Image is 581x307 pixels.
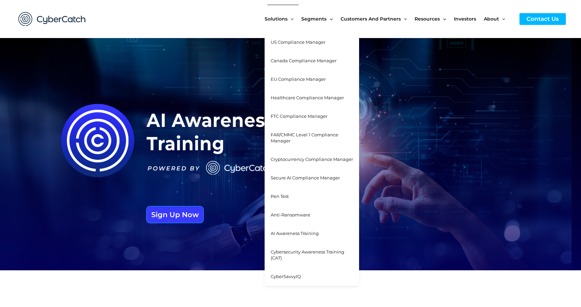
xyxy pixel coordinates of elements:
span: Investors [454,5,476,33]
a: US Compliance Manager [265,33,359,52]
span: About [484,5,499,33]
span: Menu Toggle [401,5,407,33]
a: FAR/CMMC Level 1 Compliance Manager [265,126,359,150]
a: Cybersecurity Awareness Training (CAT) [265,243,359,268]
span: Secure AI Compliance Manager [271,175,340,180]
a: CyberSavvyIQ [265,267,359,286]
span: Pen Test [271,194,289,199]
span: FTC Compliance Manager [271,113,327,119]
a: Anti-Ransomware [265,206,359,224]
a: Investors [454,5,484,33]
span: Customers and Partners [341,5,401,33]
a: Pen Test [265,187,359,206]
a: Cryptocurrency Compliance Manager [265,150,359,169]
a: Contact Us [519,13,566,25]
a: Secure AI Compliance Manager [265,169,359,187]
span: Healthcare Compliance Manager [271,95,344,100]
span: Anti-Ransomware [271,212,310,217]
span: Menu Toggle [287,5,294,33]
a: Sign Up Now [146,206,204,223]
span: US Compliance Manager [271,39,325,45]
span: Sign Up Now [151,211,199,218]
a: EU Compliance Manager [265,70,359,89]
a: Canada Compliance Manager [265,52,359,70]
span: Menu Toggle [440,5,446,33]
span: Menu Toggle [499,5,505,33]
span: Canada Compliance Manager [271,58,337,63]
span: Cryptocurrency Compliance Manager [271,157,353,162]
a: AI Awareness Training [265,224,359,243]
nav: Site Navigation: New Main Menu [265,5,513,33]
span: Resources [415,5,440,33]
img: CyberCatch [12,5,92,33]
span: Cybersecurity Awareness Training (CAT) [271,249,344,261]
a: FTC Compliance Manager [265,107,359,126]
a: Healthcare Compliance Manager [265,89,359,107]
span: Solutions [265,5,287,33]
span: FAR/CMMC Level 1 Compliance Manager [271,132,338,144]
span: EU Compliance Manager [271,76,326,82]
span: Segments [301,5,326,33]
span: CyberSavvyIQ [271,274,301,279]
span: AI Awareness Training [271,231,319,236]
span: Menu Toggle [326,5,333,33]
